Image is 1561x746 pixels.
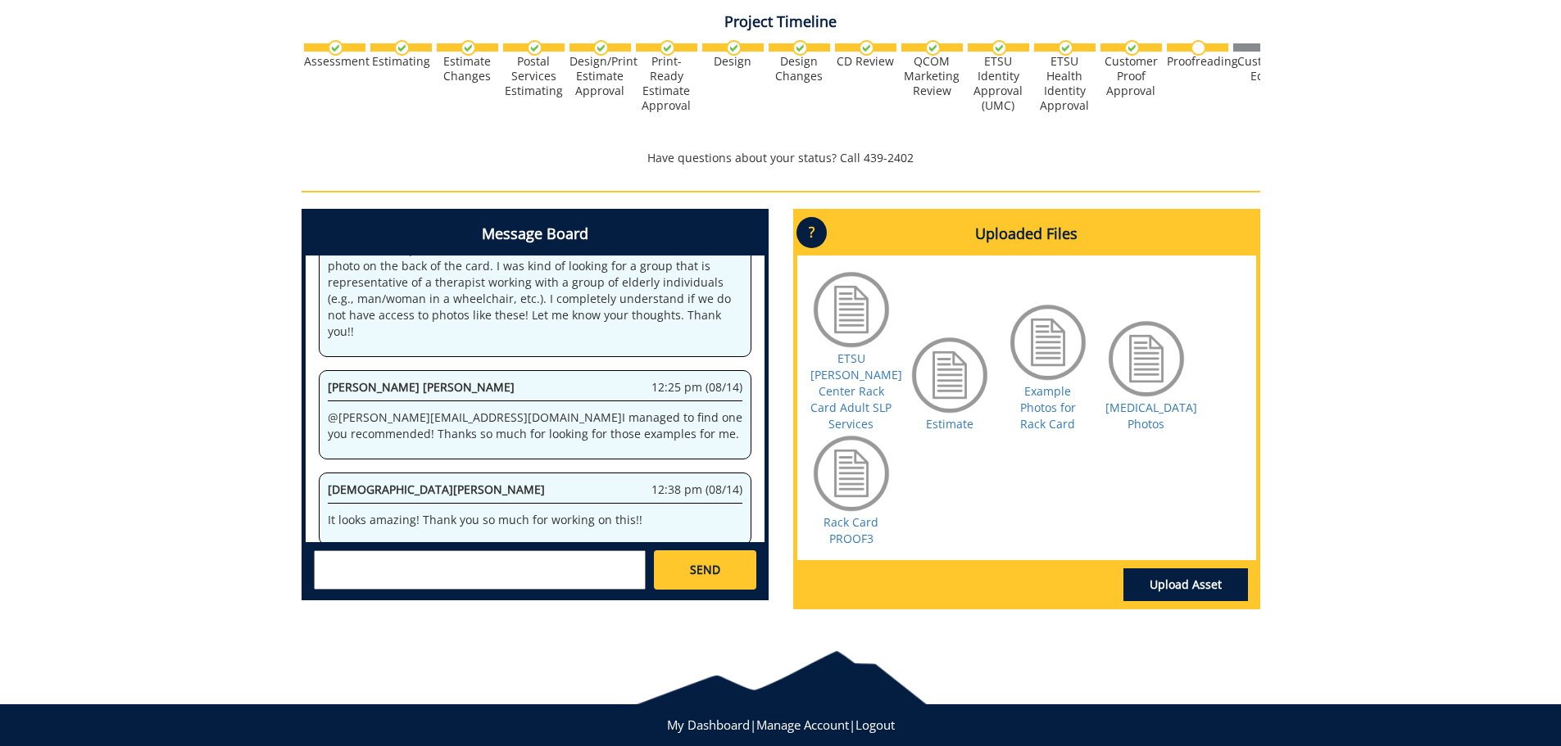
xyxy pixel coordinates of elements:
p: @ [PERSON_NAME][EMAIL_ADDRESS][DOMAIN_NAME] I managed to find one you recommended! Thanks so much... [328,409,742,442]
a: Upload Asset [1123,568,1248,601]
span: 12:25 pm (08/14) [651,379,742,396]
a: My Dashboard [667,717,750,733]
div: Assessment [304,54,365,69]
div: Postal Services Estimating [503,54,565,98]
img: checkmark [859,40,874,56]
a: Logout [855,717,895,733]
img: checkmark [461,40,476,56]
img: checkmark [992,40,1007,56]
div: Design/Print Estimate Approval [569,54,631,98]
a: Example Photos for Rack Card [1020,383,1076,432]
textarea: messageToSend [314,550,646,590]
div: CD Review [835,54,896,69]
div: Design Changes [769,54,830,84]
p: It looks amazing! Thank you so much for working on this!! [328,512,742,528]
div: Customer Proof Approval [1100,54,1162,98]
a: Rack Card PROOF3 [824,514,878,546]
a: SEND [654,550,756,590]
div: ETSU Health Identity Approval [1034,54,1096,113]
h4: Project Timeline [302,14,1260,30]
a: [MEDICAL_DATA] Photos [1105,400,1197,432]
img: checkmark [726,40,742,56]
p: ? [796,217,827,248]
div: Proofreading [1167,54,1228,69]
img: checkmark [527,40,542,56]
img: checkmark [1058,40,1073,56]
div: ETSU Identity Approval (UMC) [968,54,1029,113]
h4: Uploaded Files [797,213,1256,255]
span: SEND [690,562,720,578]
p: So sorry for the delay in getting back to you! I really appreciate you making those edits. I uplo... [328,225,742,340]
div: QCOM Marketing Review [901,54,963,98]
h4: Message Board [306,213,765,255]
img: checkmark [328,40,343,56]
img: checkmark [660,40,675,56]
img: checkmark [394,40,410,56]
div: Estimate Changes [437,54,498,84]
span: 12:38 pm (08/14) [651,482,742,498]
img: checkmark [925,40,941,56]
div: Design [702,54,764,69]
img: checkmark [593,40,609,56]
img: no [1191,40,1206,56]
a: Manage Account [756,717,849,733]
img: checkmark [792,40,808,56]
p: Have questions about your status? Call 439-2402 [302,150,1260,166]
div: Print-Ready Estimate Approval [636,54,697,113]
div: Customer Edits [1233,54,1295,84]
img: checkmark [1124,40,1140,56]
a: Estimate [926,416,973,432]
a: ETSU [PERSON_NAME] Center Rack Card Adult SLP Services [810,350,902,432]
span: [PERSON_NAME] [PERSON_NAME] [328,379,515,395]
span: [DEMOGRAPHIC_DATA][PERSON_NAME] [328,482,545,497]
div: Estimating [370,54,432,69]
